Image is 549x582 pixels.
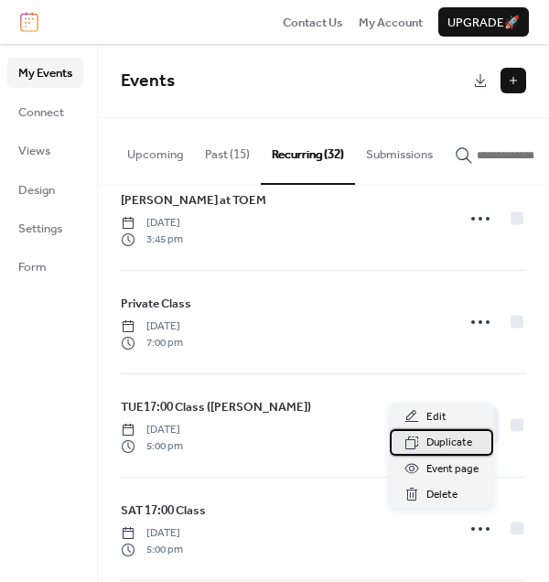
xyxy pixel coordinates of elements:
span: Design [18,181,55,199]
span: Connect [18,103,64,122]
span: 5:00 pm [121,438,183,455]
a: My Events [7,58,83,87]
a: Connect [7,97,83,126]
span: 7:00 pm [121,335,183,351]
span: SAT 17:00 Class [121,501,206,520]
a: [PERSON_NAME] at TOEM [121,190,266,210]
button: Past (15) [194,118,261,182]
span: Form [18,258,47,276]
span: My Events [18,64,72,82]
span: Contact Us [283,14,343,32]
span: Edit [426,408,447,426]
span: 3:45 pm [121,232,183,248]
span: Views [18,142,50,160]
span: [DATE] [121,422,183,438]
span: [DATE] [121,525,183,542]
span: [PERSON_NAME] at TOEM [121,191,266,210]
span: Events [121,64,175,98]
span: Settings [18,220,62,238]
a: Contact Us [283,13,343,31]
span: Upgrade 🚀 [447,14,520,32]
span: Delete [426,486,457,504]
a: Private Class [121,294,191,314]
span: Duplicate [426,434,472,452]
span: Private Class [121,295,191,313]
button: Recurring (32) [261,118,355,184]
a: Form [7,252,83,281]
img: logo [20,12,38,32]
a: My Account [359,13,423,31]
a: Design [7,175,83,204]
a: TUE17:00 Class ([PERSON_NAME]) [121,397,311,417]
span: Event page [426,460,479,479]
button: Upgrade🚀 [438,7,529,37]
button: Submissions [355,118,444,182]
a: Views [7,135,83,165]
span: My Account [359,14,423,32]
span: TUE17:00 Class ([PERSON_NAME]) [121,398,311,416]
a: Settings [7,213,83,242]
button: Upcoming [116,118,194,182]
span: 5:00 pm [121,542,183,558]
a: SAT 17:00 Class [121,501,206,521]
span: [DATE] [121,318,183,335]
span: [DATE] [121,215,183,232]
